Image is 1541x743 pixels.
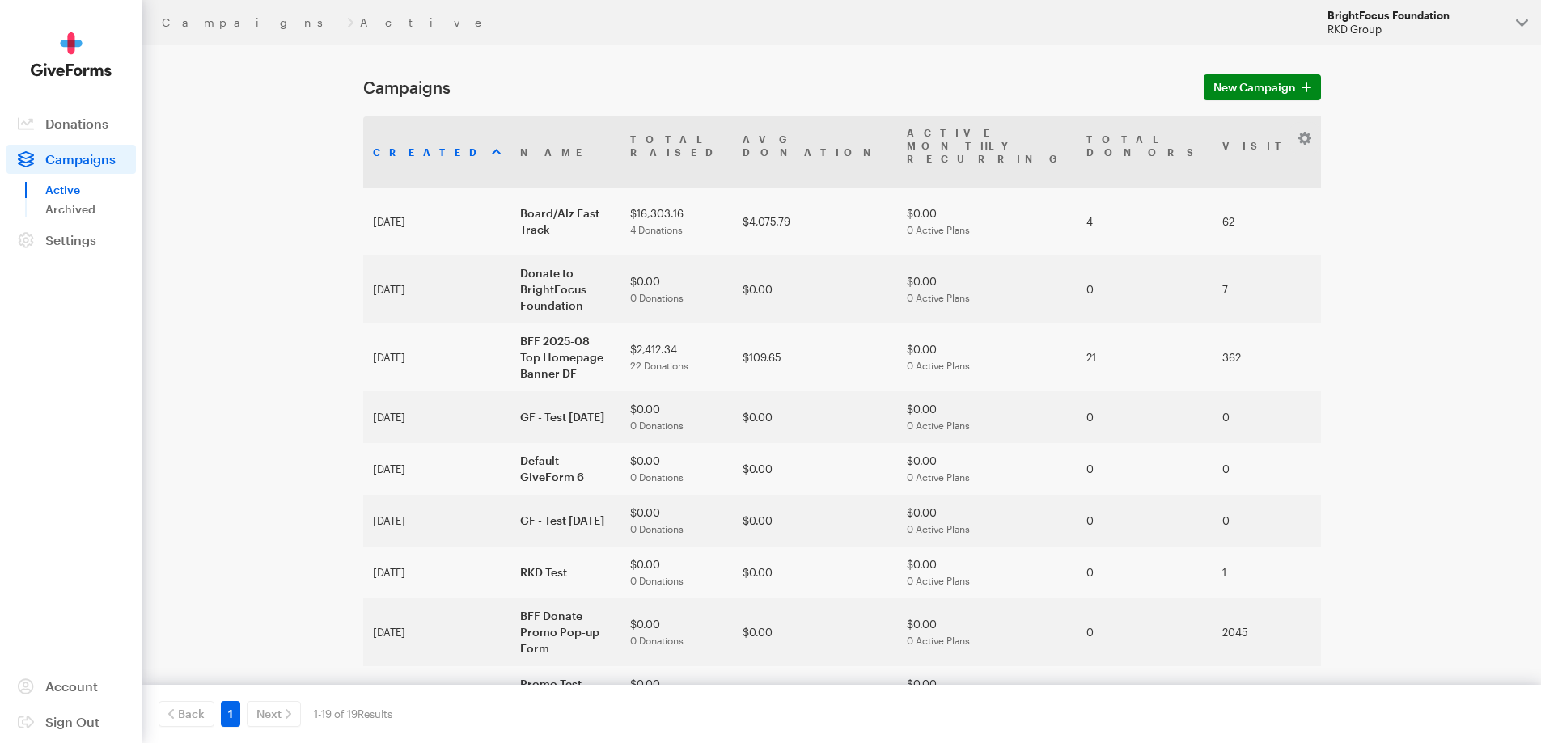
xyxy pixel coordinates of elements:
td: Board/Alz Fast Track [510,188,620,255]
span: 0 Active Plans [907,635,970,646]
td: 2045 [1213,598,1316,666]
span: 0 Donations [630,292,684,303]
th: Active MonthlyRecurring: activate to sort column ascending [897,116,1077,188]
span: 0 Active Plans [907,471,970,483]
td: $0.00 [733,547,897,598]
td: GF - Test [DATE] [510,391,620,443]
span: 0 Donations [630,635,684,646]
span: Results [358,707,392,720]
span: New Campaign [1213,78,1296,97]
td: [DATE] [363,188,510,255]
td: 0 [1077,443,1213,495]
span: 0 Active Plans [907,575,970,586]
span: 0 Donations [630,575,684,586]
td: $0.00 [897,443,1077,495]
div: BrightFocus Foundation [1327,9,1503,23]
a: Sign Out [6,707,136,737]
td: $0.00 [897,391,1077,443]
td: 0.00% [1316,255,1420,323]
td: 0 [1213,495,1316,547]
td: [DATE] [363,495,510,547]
span: 0 Donations [630,471,684,483]
td: $0.00 [733,495,897,547]
td: 0.00% [1316,598,1420,666]
td: RKD Test [510,547,620,598]
span: 0 Active Plans [907,420,970,431]
td: 62 [1213,188,1316,255]
a: Campaigns [6,145,136,174]
td: GF - Test [DATE] [510,495,620,547]
th: TotalDonors: activate to sort column ascending [1077,116,1213,188]
td: Default GiveForm 6 [510,443,620,495]
span: 0 Active Plans [907,360,970,371]
td: Promo Test Form [510,666,620,718]
td: $0.00 [733,391,897,443]
td: 7 [1213,255,1316,323]
td: [DATE] [363,666,510,718]
td: 0 [1077,666,1213,718]
a: Donations [6,109,136,138]
td: 0 [1077,547,1213,598]
a: Campaigns [162,16,341,29]
span: 0 Donations [630,523,684,534]
td: [DATE] [363,443,510,495]
td: 0 [1213,391,1316,443]
div: 1-19 of 19 [314,701,392,727]
td: $0.00 [620,443,733,495]
h1: Campaigns [363,78,1184,97]
td: BFF 2025-08 Top Homepage Banner DF [510,323,620,391]
span: Campaigns [45,151,116,167]
span: Donations [45,116,108,131]
th: Created: activate to sort column ascending [363,116,510,188]
td: [DATE] [363,255,510,323]
td: $0.00 [897,255,1077,323]
td: $0.00 [733,443,897,495]
td: 0 [1213,443,1316,495]
td: $4,075.79 [733,188,897,255]
a: Active [45,180,136,200]
td: $16,303.16 [620,188,733,255]
td: 0 [1077,598,1213,666]
td: 6.08% [1316,323,1420,391]
div: RKD Group [1327,23,1503,36]
td: $0.00 [897,495,1077,547]
td: 0.00% [1316,547,1420,598]
td: $2,412.34 [620,323,733,391]
td: $109.65 [733,323,897,391]
td: $0.00 [733,598,897,666]
th: TotalRaised: activate to sort column ascending [620,116,733,188]
td: $0.00 [733,255,897,323]
td: $0.00 [620,598,733,666]
td: [DATE] [363,547,510,598]
td: [DATE] [363,598,510,666]
td: 21 [1077,323,1213,391]
th: Conv. Rate: activate to sort column ascending [1316,116,1420,188]
span: Settings [45,232,96,247]
td: 1 [1213,547,1316,598]
td: [DATE] [363,391,510,443]
td: $0.00 [620,495,733,547]
td: $0.00 [897,547,1077,598]
span: Account [45,678,98,694]
span: 0 Active Plans [907,224,970,235]
td: $0.00 [620,666,733,718]
span: 22 Donations [630,360,688,371]
td: 0 [1077,391,1213,443]
td: 0 [1077,255,1213,323]
td: $0.00 [897,598,1077,666]
td: [DATE] [363,323,510,391]
td: $0.00 [620,391,733,443]
td: 0.00% [1316,443,1420,495]
td: BFF Donate Promo Pop-up Form [510,598,620,666]
td: 6.45% [1316,188,1420,255]
th: Name: activate to sort column ascending [510,116,620,188]
th: Visits: activate to sort column ascending [1213,116,1316,188]
td: $0.00 [897,188,1077,255]
span: 4 Donations [630,224,683,235]
td: 0.00% [1316,495,1420,547]
td: $0.00 [620,255,733,323]
span: 0 Active Plans [907,292,970,303]
span: 0 Active Plans [907,523,970,534]
td: 0.00% [1316,666,1420,718]
a: Archived [45,200,136,219]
